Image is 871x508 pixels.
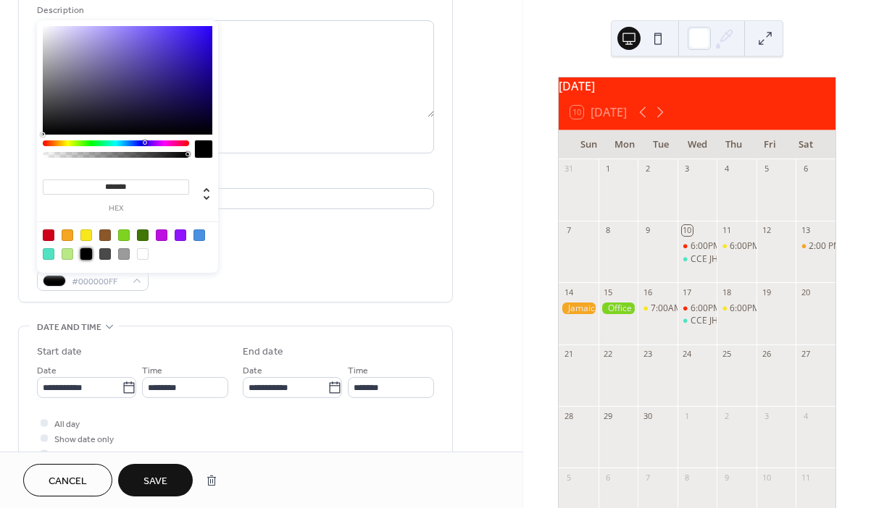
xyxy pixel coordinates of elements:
[43,205,189,213] label: hex
[603,287,614,297] div: 15
[761,287,772,297] div: 19
[142,363,162,378] span: Time
[603,164,614,174] div: 1
[638,302,678,315] div: 7:00AM Communion Service and Adoration
[721,225,732,236] div: 11
[761,349,772,360] div: 26
[679,130,715,159] div: Wed
[721,164,732,174] div: 4
[563,349,574,360] div: 21
[761,164,772,174] div: 5
[37,344,82,360] div: Start date
[691,253,733,266] div: CCE JH/HS
[563,225,574,236] div: 7
[80,248,92,260] div: #000000
[599,302,638,315] div: Office Closed
[99,229,111,241] div: #8B572A
[37,320,101,335] span: Date and time
[603,472,614,483] div: 6
[99,248,111,260] div: #4A4A4A
[642,349,653,360] div: 23
[118,229,130,241] div: #7ED321
[682,349,693,360] div: 24
[54,417,80,432] span: All day
[243,363,262,378] span: Date
[682,410,693,421] div: 1
[678,240,717,253] div: 6:00PM Mass
[156,229,167,241] div: #BD10E0
[37,363,57,378] span: Date
[800,472,811,483] div: 11
[682,225,693,236] div: 10
[715,130,751,159] div: Thu
[43,248,54,260] div: #50E3C2
[603,225,614,236] div: 8
[62,248,73,260] div: #B8E986
[721,410,732,421] div: 2
[717,302,757,315] div: 6:00PM Mass, Adoration & Confession
[49,474,87,489] span: Cancel
[691,302,745,315] div: 6:00PM Mass
[642,225,653,236] div: 9
[118,464,193,496] button: Save
[243,344,283,360] div: End date
[691,240,745,253] div: 6:00PM Mass
[563,472,574,483] div: 5
[143,474,167,489] span: Save
[761,410,772,421] div: 3
[607,130,643,159] div: Mon
[721,349,732,360] div: 25
[678,253,717,266] div: CCE JH/HS
[800,287,811,297] div: 20
[559,302,599,315] div: Jamaica Festival
[43,229,54,241] div: #D0021B
[175,229,186,241] div: #9013FE
[642,287,653,297] div: 16
[678,315,717,327] div: CCE JH/HS
[678,302,717,315] div: 6:00PM Mass
[37,3,431,18] div: Description
[717,240,757,253] div: 6:00PM Mass, Adoration & Confession
[37,171,431,186] div: Location
[603,410,614,421] div: 29
[800,164,811,174] div: 6
[193,229,205,241] div: #4A90E2
[721,472,732,483] div: 9
[563,410,574,421] div: 28
[796,240,835,253] div: 2:00 PM (W) Thalia and Angel
[642,472,653,483] div: 7
[570,130,607,159] div: Sun
[682,164,693,174] div: 3
[118,248,130,260] div: #9B9B9B
[651,302,825,315] div: 7:00AM Communion Service and Adoration
[563,164,574,174] div: 31
[137,229,149,241] div: #417505
[72,274,125,289] span: #000000FF
[137,248,149,260] div: #FFFFFF
[348,363,368,378] span: Time
[751,130,788,159] div: Fri
[603,349,614,360] div: 22
[800,349,811,360] div: 27
[559,77,835,95] div: [DATE]
[563,287,574,297] div: 14
[800,410,811,421] div: 4
[23,464,112,496] button: Cancel
[62,229,73,241] div: #F5A623
[682,472,693,483] div: 8
[691,315,733,327] div: CCE JH/HS
[788,130,824,159] div: Sat
[682,287,693,297] div: 17
[54,447,109,462] span: Hide end time
[761,472,772,483] div: 10
[721,287,732,297] div: 18
[800,225,811,236] div: 13
[54,432,114,447] span: Show date only
[642,164,653,174] div: 2
[643,130,679,159] div: Tue
[642,410,653,421] div: 30
[80,229,92,241] div: #F8E71C
[761,225,772,236] div: 12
